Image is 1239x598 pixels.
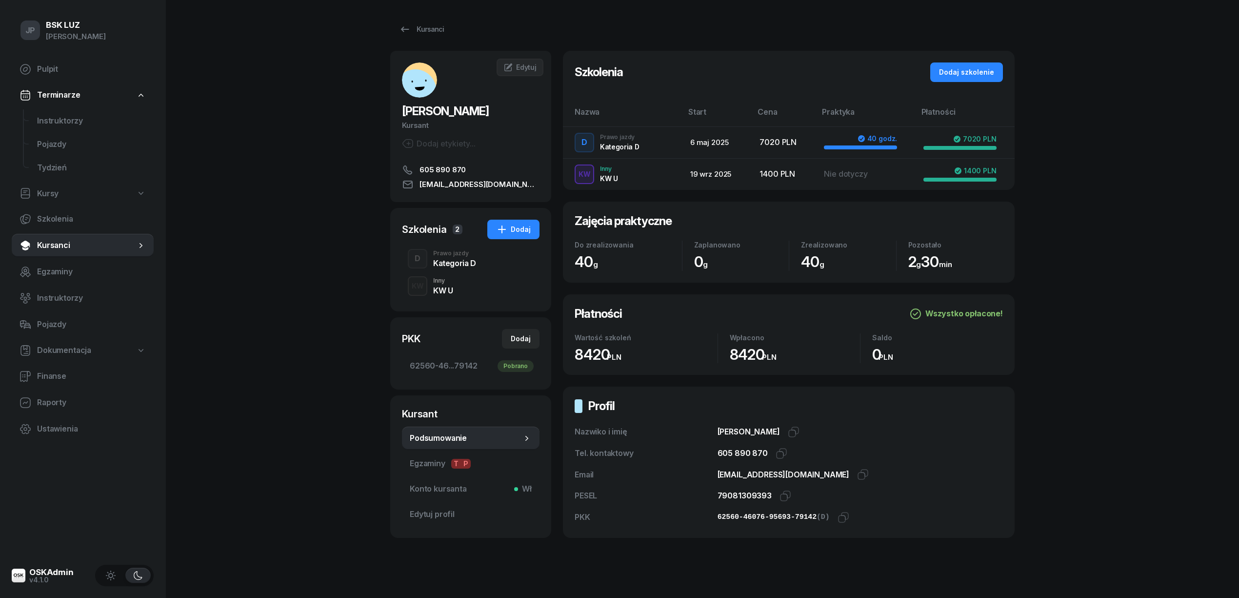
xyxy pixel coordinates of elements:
span: Podsumowanie [410,432,522,445]
div: Wartość szkoleń [575,333,718,342]
div: Zaplanowano [694,241,789,249]
button: Dodaj [502,329,540,349]
span: Egzaminy [410,457,532,470]
h2: Płatności [575,306,622,322]
a: EgzaminyTP [402,452,540,475]
span: 0 [694,253,708,270]
div: Inny [433,278,453,284]
div: D [411,250,424,267]
div: Dodaj [511,333,531,345]
div: 8420 [730,346,860,364]
div: OSKAdmin [29,568,74,577]
a: Kursanci [390,20,453,39]
div: Do zrealizowania [575,241,682,249]
div: Dodaj szkolenie [939,66,994,78]
span: Raporty [37,396,146,409]
small: PLN [762,352,777,362]
div: Prawo jazdy [433,250,476,256]
div: 79081309393 [718,490,772,502]
button: KWInnyKW U [402,272,540,300]
div: Kursanci [399,23,444,35]
button: Dodaj [487,220,540,239]
small: PLN [879,352,893,362]
th: Płatności [916,105,1015,126]
a: Edytuj [497,59,543,76]
div: Kursant [402,119,540,132]
span: Wł [518,483,532,495]
span: P [461,459,471,469]
a: Konto kursantaWł [402,477,540,501]
div: BSK LUZ [46,21,106,29]
span: Egzaminy [37,266,146,278]
div: v4.1.0 [29,577,74,583]
a: Pojazdy [12,313,154,336]
span: 2 30 [908,253,952,270]
div: PKK [402,332,420,346]
div: 7020 PLN [953,135,997,143]
div: PESEL [575,490,718,502]
small: min [939,260,952,269]
h2: Szkolenia [575,64,623,80]
a: Instruktorzy [12,287,154,310]
div: Zrealizowano [801,241,896,249]
div: Szkolenia [402,223,447,236]
small: PLN [607,352,621,362]
div: 7020 PLN [759,136,808,149]
a: Dokumentacja [12,339,154,362]
div: PKK [575,511,718,524]
span: Pojazdy [37,318,146,331]
th: Start [682,105,752,126]
span: 40 [801,253,824,270]
img: logo-xs@2x.png [12,569,25,582]
span: Konto kursanta [410,483,532,495]
div: KW U [433,287,453,294]
small: g [819,260,824,269]
span: [EMAIL_ADDRESS][DOMAIN_NAME] [420,179,540,190]
span: 40 [575,253,598,270]
button: D [408,249,427,268]
button: Dodaj szkolenie [930,62,1003,82]
a: Kursy [12,183,154,205]
div: 40 godz. [858,135,898,143]
div: Saldo [872,333,1003,342]
div: Wszystko opłacone! [910,308,1003,320]
div: 6 maj 2025 [690,136,744,149]
div: KW [408,280,428,292]
div: Dodaj etykiety... [402,138,476,149]
div: 1400 PLN [954,167,997,175]
th: Cena [752,105,816,126]
th: Nazwa [563,105,682,126]
span: (D) [817,513,830,521]
h2: Profil [588,398,615,414]
a: Raporty [12,391,154,414]
span: Kursy [37,187,59,200]
a: Szkolenia [12,207,154,231]
div: Kategoria D [433,259,476,267]
span: Instruktorzy [37,292,146,305]
th: Praktyka [816,105,915,126]
div: [EMAIL_ADDRESS][DOMAIN_NAME] [718,469,850,481]
div: 8420 [575,346,718,364]
div: Pobrano [498,360,534,372]
small: g [703,260,708,269]
a: Instruktorzy [29,109,154,133]
span: 2 [453,225,462,234]
a: 605 890 870 [402,164,540,176]
span: Ustawienia [37,423,146,435]
a: Egzaminy [12,260,154,284]
span: Finanse [37,370,146,383]
span: Nazwiko i imię [575,427,627,436]
a: Ustawienia [12,417,154,441]
a: [EMAIL_ADDRESS][DOMAIN_NAME] [402,179,540,190]
div: 62560-46076-95693-79142 [718,511,830,524]
span: Tydzień [37,162,146,174]
span: Terminarze [37,89,80,102]
a: Finanse [12,365,154,388]
span: Edytuj profil [410,508,532,521]
a: Pojazdy [29,133,154,156]
span: 62560-46...79142 [410,360,532,372]
div: Pozostało [908,241,1003,249]
a: Tydzień [29,156,154,180]
span: Edytuj [516,63,537,71]
div: Email [575,469,718,481]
